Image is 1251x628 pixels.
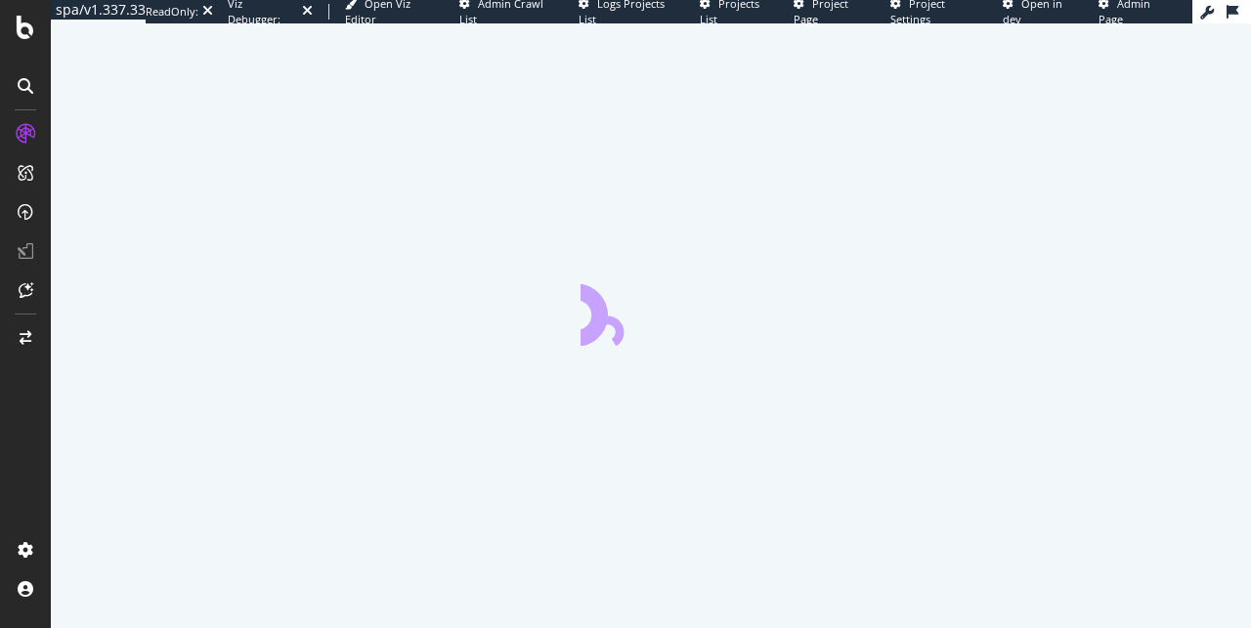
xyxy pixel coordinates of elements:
[146,4,198,20] div: ReadOnly:
[581,275,721,346] div: animation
